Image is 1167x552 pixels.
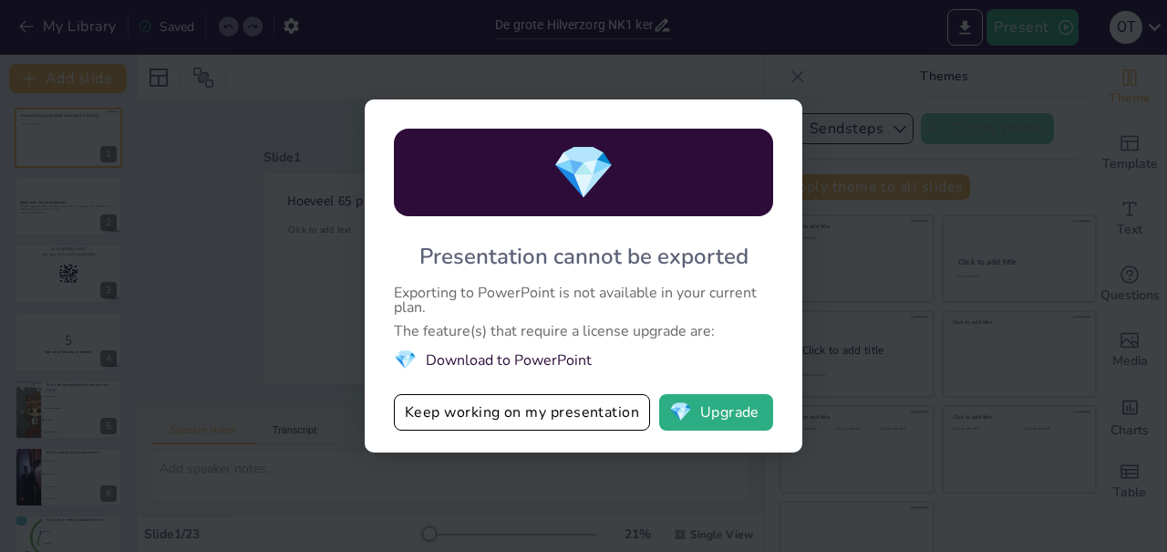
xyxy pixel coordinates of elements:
button: Keep working on my presentation [394,394,650,431]
span: diamond [669,403,692,422]
span: diamond [552,138,615,208]
button: diamondUpgrade [659,394,773,431]
li: Download to PowerPoint [394,348,773,372]
div: Exporting to PowerPoint is not available in your current plan. [394,286,773,315]
span: diamond [394,348,417,372]
div: Presentation cannot be exported [419,242,749,271]
div: The feature(s) that require a license upgrade are: [394,324,773,338]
